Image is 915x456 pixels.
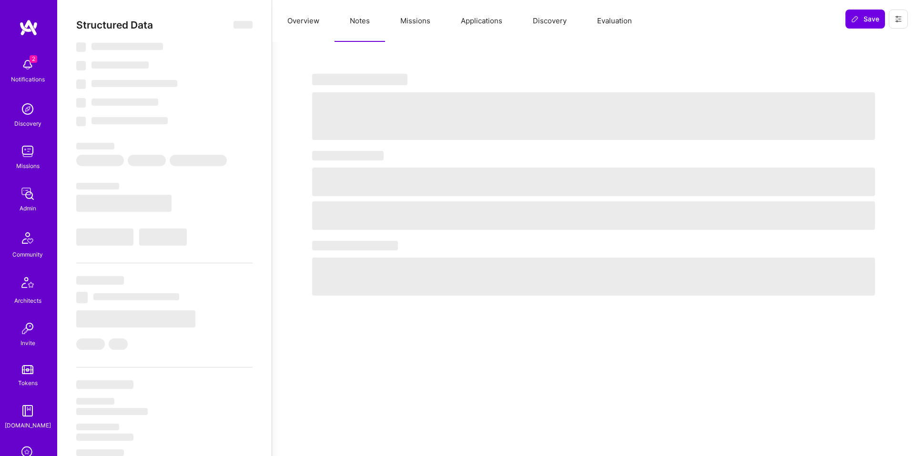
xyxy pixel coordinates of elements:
[76,276,124,285] span: ‌
[234,21,253,29] span: ‌
[14,119,41,129] div: Discovery
[851,14,879,24] span: Save
[93,293,179,300] span: ‌
[312,74,407,85] span: ‌
[20,203,36,213] div: Admin
[20,338,35,348] div: Invite
[22,365,33,374] img: tokens
[312,258,875,296] span: ‌
[76,19,153,31] span: Structured Data
[76,338,105,350] span: ‌
[16,273,39,296] img: Architects
[14,296,41,306] div: Architects
[12,249,43,259] div: Community
[18,55,37,74] img: bell
[91,99,158,106] span: ‌
[18,184,37,203] img: admin teamwork
[76,98,86,108] span: ‌
[11,74,45,84] div: Notifications
[109,338,128,350] span: ‌
[76,143,114,149] span: ‌
[91,43,163,50] span: ‌
[76,398,114,405] span: ‌
[91,80,177,87] span: ‌
[19,19,38,36] img: logo
[76,424,119,430] span: ‌
[76,310,195,327] span: ‌
[18,319,37,338] img: Invite
[18,401,37,420] img: guide book
[76,61,86,70] span: ‌
[76,195,172,212] span: ‌
[312,92,875,140] span: ‌
[91,117,168,124] span: ‌
[76,183,119,189] span: ‌
[18,99,37,119] img: discovery
[30,55,37,63] span: 2
[76,79,86,89] span: ‌
[76,155,124,166] span: ‌
[76,408,148,415] span: ‌
[76,449,124,456] span: ‌
[139,228,187,246] span: ‌
[128,155,166,166] span: ‌
[76,380,133,389] span: ‌
[16,227,39,249] img: Community
[76,117,86,126] span: ‌
[76,292,88,303] span: ‌
[18,142,37,161] img: teamwork
[76,42,86,52] span: ‌
[170,155,227,166] span: ‌
[76,434,133,441] span: ‌
[845,10,885,29] button: Save
[5,420,51,430] div: [DOMAIN_NAME]
[312,201,875,230] span: ‌
[312,241,398,250] span: ‌
[16,161,40,171] div: Missions
[312,168,875,196] span: ‌
[76,228,133,246] span: ‌
[18,378,38,388] div: Tokens
[91,61,149,69] span: ‌
[312,151,384,160] span: ‌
